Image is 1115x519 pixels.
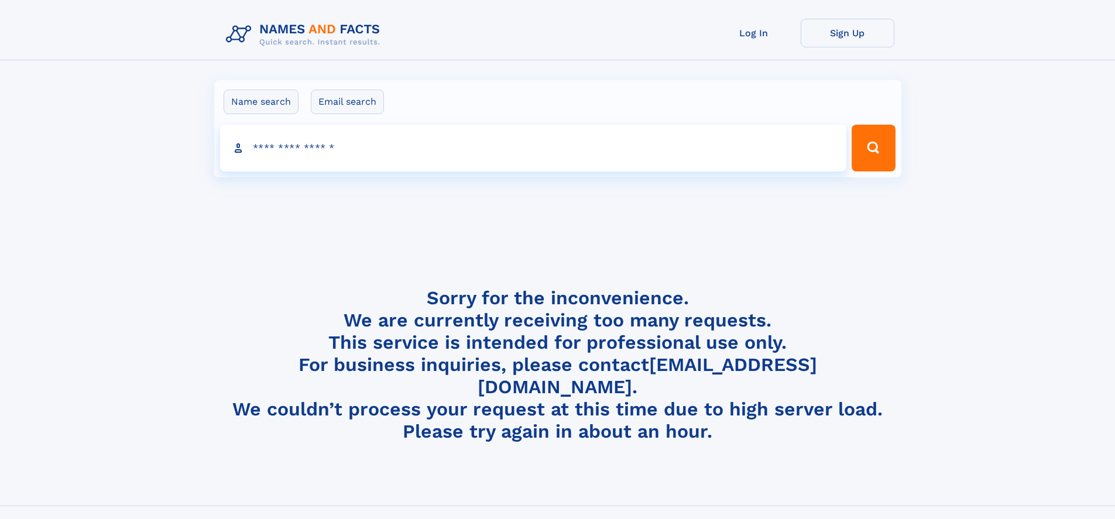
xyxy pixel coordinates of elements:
[801,19,894,47] a: Sign Up
[852,125,895,171] button: Search Button
[220,125,847,171] input: search input
[311,90,384,114] label: Email search
[707,19,801,47] a: Log In
[221,19,390,50] img: Logo Names and Facts
[224,90,299,114] label: Name search
[478,353,817,398] a: [EMAIL_ADDRESS][DOMAIN_NAME]
[221,287,894,443] h4: Sorry for the inconvenience. We are currently receiving too many requests. This service is intend...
